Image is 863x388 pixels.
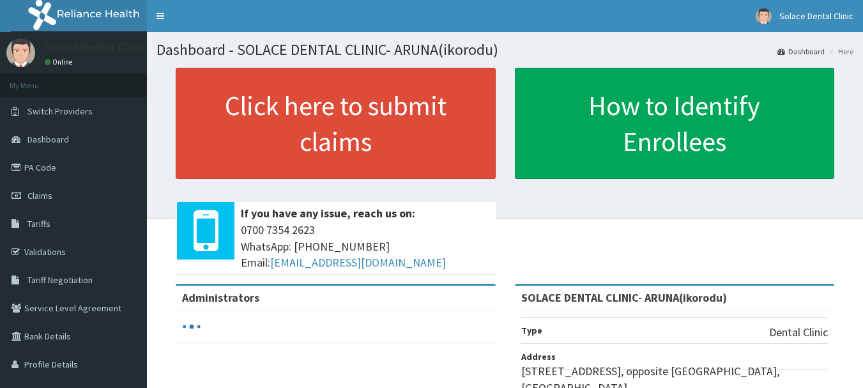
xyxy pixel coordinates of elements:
[521,325,542,336] b: Type
[777,46,825,57] a: Dashboard
[521,290,727,305] strong: SOLACE DENTAL CLINIC- ARUNA(ikorodu)
[27,218,50,229] span: Tariffs
[176,68,496,179] a: Click here to submit claims
[27,190,52,201] span: Claims
[769,324,828,341] p: Dental Clinic
[182,290,259,305] b: Administrators
[45,42,144,53] p: Solace Dental Clinic
[241,222,489,271] span: 0700 7354 2623 WhatsApp: [PHONE_NUMBER] Email:
[270,255,446,270] a: [EMAIL_ADDRESS][DOMAIN_NAME]
[521,351,556,362] b: Address
[6,38,35,67] img: User Image
[779,10,853,22] span: Solace Dental Clinic
[241,206,415,221] b: If you have any issue, reach us on:
[157,42,853,58] h1: Dashboard - SOLACE DENTAL CLINIC- ARUNA(ikorodu)
[27,274,93,286] span: Tariff Negotiation
[27,134,69,145] span: Dashboard
[826,46,853,57] li: Here
[45,58,75,66] a: Online
[515,68,835,179] a: How to Identify Enrollees
[182,317,201,336] svg: audio-loading
[27,105,93,117] span: Switch Providers
[756,8,772,24] img: User Image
